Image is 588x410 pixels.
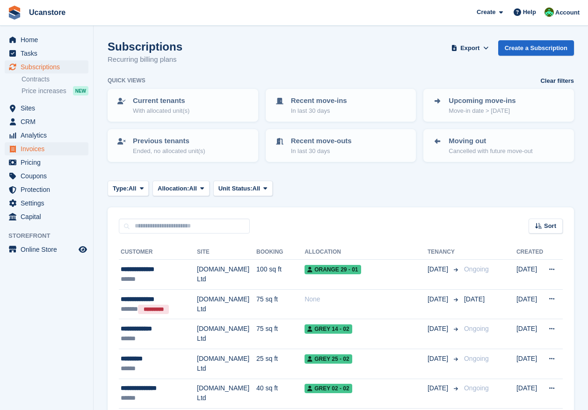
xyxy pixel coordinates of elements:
a: menu [5,47,88,60]
span: Ongoing [464,325,489,332]
p: Recent move-outs [291,136,352,146]
span: Invoices [21,142,77,155]
a: Create a Subscription [498,40,574,56]
a: Clear filters [540,76,574,86]
h6: Quick views [108,76,145,85]
td: 40 sq ft [256,379,305,409]
span: All [129,184,137,193]
button: Type: All [108,181,149,196]
span: All [189,184,197,193]
td: [DATE] [516,260,543,290]
span: Protection [21,183,77,196]
span: Analytics [21,129,77,142]
td: [DATE] [516,319,543,349]
td: 75 sq ft [256,319,305,349]
span: All [253,184,261,193]
a: Contracts [22,75,88,84]
span: [DATE] [428,264,450,274]
span: Export [460,44,479,53]
span: Storefront [8,231,93,241]
span: Sort [544,221,556,231]
span: Ongoing [464,384,489,392]
th: Site [197,245,256,260]
p: Recurring billing plans [108,54,182,65]
p: With allocated unit(s) [133,106,189,116]
a: menu [5,197,88,210]
a: menu [5,156,88,169]
p: Cancelled with future move-out [449,146,532,156]
th: Created [516,245,543,260]
p: In last 30 days [291,106,347,116]
img: stora-icon-8386f47178a22dfd0bd8f6a31ec36ba5ce8667c1dd55bd0f319d3a0aa187defe.svg [7,6,22,20]
td: [DOMAIN_NAME] Ltd [197,379,256,409]
td: 100 sq ft [256,260,305,290]
span: Grey 25 - 02 [305,354,352,364]
a: menu [5,183,88,196]
a: menu [5,210,88,223]
td: [DOMAIN_NAME] Ltd [197,349,256,379]
a: Preview store [77,244,88,255]
td: [DATE] [516,379,543,409]
span: Tasks [21,47,77,60]
td: [DOMAIN_NAME] Ltd [197,319,256,349]
span: Grey 02 - 02 [305,384,352,393]
a: Previous tenants Ended, no allocated unit(s) [109,130,257,161]
p: Ended, no allocated unit(s) [133,146,205,156]
a: Price increases NEW [22,86,88,96]
td: 75 sq ft [256,289,305,319]
a: menu [5,129,88,142]
span: Price increases [22,87,66,95]
a: Moving out Cancelled with future move-out [424,130,573,161]
p: Moving out [449,136,532,146]
a: Recent move-outs In last 30 days [267,130,415,161]
a: Recent move-ins In last 30 days [267,90,415,121]
div: None [305,294,428,304]
td: 25 sq ft [256,349,305,379]
td: [DOMAIN_NAME] Ltd [197,289,256,319]
a: menu [5,33,88,46]
p: Recent move-ins [291,95,347,106]
a: menu [5,115,88,128]
th: Tenancy [428,245,460,260]
td: [DATE] [516,289,543,319]
span: Pricing [21,156,77,169]
span: Allocation: [158,184,189,193]
a: menu [5,142,88,155]
span: Orange 29 - 01 [305,265,361,274]
a: Current tenants With allocated unit(s) [109,90,257,121]
span: Coupons [21,169,77,183]
span: Online Store [21,243,77,256]
span: Home [21,33,77,46]
a: menu [5,169,88,183]
p: Move-in date > [DATE] [449,106,515,116]
span: Create [477,7,495,17]
span: [DATE] [428,324,450,334]
p: Current tenants [133,95,189,106]
p: Upcoming move-ins [449,95,515,106]
img: Leanne Tythcott [544,7,554,17]
span: [DATE] [428,354,450,364]
p: Previous tenants [133,136,205,146]
span: Settings [21,197,77,210]
th: Booking [256,245,305,260]
div: NEW [73,86,88,95]
span: Account [555,8,580,17]
a: Upcoming move-ins Move-in date > [DATE] [424,90,573,121]
a: Ucanstore [25,5,69,20]
th: Allocation [305,245,428,260]
span: Ongoing [464,265,489,273]
span: CRM [21,115,77,128]
td: [DOMAIN_NAME] Ltd [197,260,256,290]
span: Ongoing [464,355,489,362]
a: menu [5,243,88,256]
button: Unit Status: All [213,181,273,196]
span: [DATE] [428,294,450,304]
span: Unit Status: [218,184,253,193]
button: Allocation: All [152,181,210,196]
span: Type: [113,184,129,193]
span: [DATE] [464,295,485,303]
h1: Subscriptions [108,40,182,53]
p: In last 30 days [291,146,352,156]
span: Subscriptions [21,60,77,73]
span: [DATE] [428,383,450,393]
